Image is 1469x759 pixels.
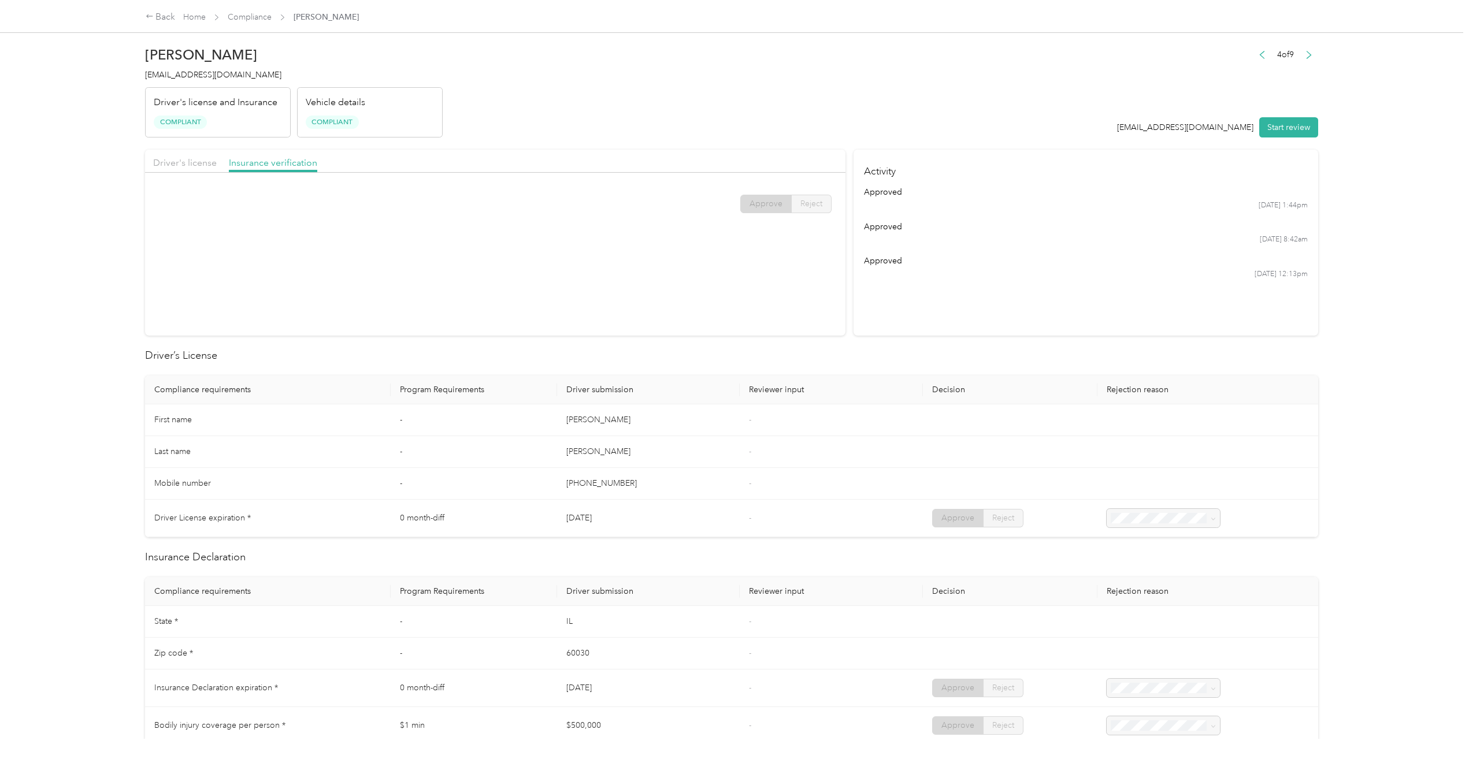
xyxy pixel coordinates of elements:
[923,375,1097,404] th: Decision
[145,404,391,436] td: First name
[854,150,1318,186] h4: Activity
[154,648,193,658] span: Zip code *
[306,116,359,129] span: Compliant
[145,468,391,500] td: Mobile number
[391,468,557,500] td: -
[391,436,557,468] td: -
[992,513,1014,523] span: Reject
[749,447,751,456] span: -
[557,638,740,669] td: 60030
[941,720,974,730] span: Approve
[749,513,751,523] span: -
[183,12,206,22] a: Home
[153,157,217,168] span: Driver's license
[154,720,285,730] span: Bodily injury coverage per person *
[154,96,277,110] p: Driver's license and Insurance
[154,478,211,488] span: Mobile number
[391,500,557,537] td: 0 month-diff
[154,683,278,693] span: Insurance Declaration expiration *
[923,577,1097,606] th: Decision
[1259,200,1308,211] time: [DATE] 1:44pm
[228,12,272,22] a: Compliance
[154,415,192,425] span: First name
[749,720,751,730] span: -
[154,447,191,456] span: Last name
[154,616,178,626] span: State *
[145,577,391,606] th: Compliance requirements
[294,11,359,23] span: [PERSON_NAME]
[557,436,740,468] td: [PERSON_NAME]
[750,199,782,209] span: Approve
[145,606,391,638] td: State *
[941,683,974,693] span: Approve
[391,707,557,745] td: $1 min
[740,577,923,606] th: Reviewer input
[941,513,974,523] span: Approve
[749,478,751,488] span: -
[800,199,822,209] span: Reject
[1255,269,1308,280] time: [DATE] 12:13pm
[145,436,391,468] td: Last name
[557,500,740,537] td: [DATE]
[145,707,391,745] td: Bodily injury coverage per person *
[146,10,176,24] div: Back
[145,375,391,404] th: Compliance requirements
[145,348,1318,363] h2: Driver’s License
[557,707,740,745] td: $500,000
[306,96,365,110] p: Vehicle details
[145,47,443,63] h2: [PERSON_NAME]
[1117,121,1253,133] div: [EMAIL_ADDRESS][DOMAIN_NAME]
[391,669,557,707] td: 0 month-diff
[391,638,557,669] td: -
[145,549,1318,565] h2: Insurance Declaration
[154,116,207,129] span: Compliant
[391,375,557,404] th: Program Requirements
[749,683,751,693] span: -
[557,468,740,500] td: [PHONE_NUMBER]
[749,415,751,425] span: -
[1097,375,1318,404] th: Rejection reason
[992,683,1014,693] span: Reject
[391,404,557,436] td: -
[229,157,317,168] span: Insurance verification
[1097,577,1318,606] th: Rejection reason
[864,221,1308,233] div: approved
[992,720,1014,730] span: Reject
[557,606,740,638] td: IL
[391,577,557,606] th: Program Requirements
[557,375,740,404] th: Driver submission
[1277,49,1294,61] span: 4 of 9
[145,70,281,80] span: [EMAIL_ADDRESS][DOMAIN_NAME]
[557,577,740,606] th: Driver submission
[749,616,751,626] span: -
[391,606,557,638] td: -
[1260,235,1308,245] time: [DATE] 8:42am
[154,513,251,523] span: Driver License expiration *
[557,404,740,436] td: [PERSON_NAME]
[740,375,923,404] th: Reviewer input
[749,648,751,658] span: -
[1404,694,1469,759] iframe: Everlance-gr Chat Button Frame
[145,669,391,707] td: Insurance Declaration expiration *
[864,255,1308,267] div: approved
[557,669,740,707] td: [DATE]
[1259,117,1318,137] button: Start review
[145,500,391,537] td: Driver License expiration *
[864,186,1308,198] div: approved
[145,638,391,669] td: Zip code *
